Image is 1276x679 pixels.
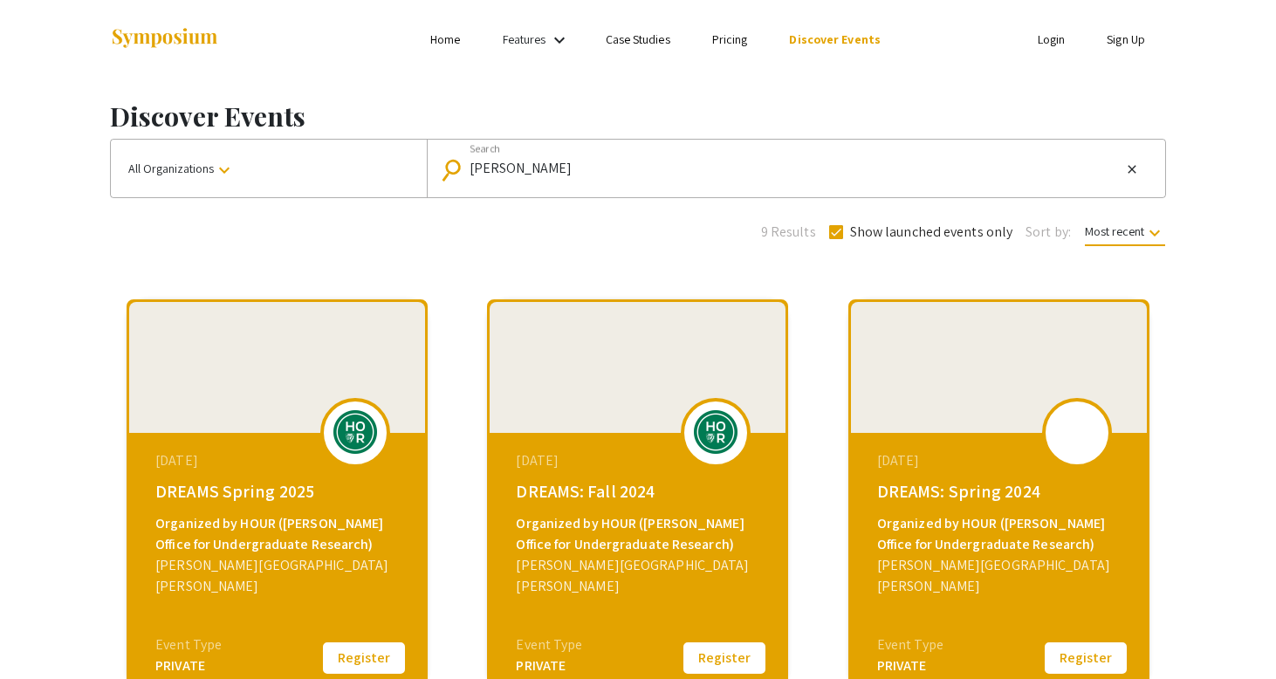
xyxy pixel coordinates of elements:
a: Discover Events [789,31,881,47]
div: DREAMS Spring 2025 [155,478,403,504]
div: DREAMS: Spring 2024 [877,478,1125,504]
button: Most recent [1071,216,1179,247]
mat-icon: Search [443,154,469,185]
span: All Organizations [128,161,235,176]
img: Symposium by ForagerOne [110,27,219,51]
div: PRIVATE [155,655,222,676]
mat-icon: keyboard_arrow_down [1144,223,1165,243]
div: Organized by HOUR ([PERSON_NAME] Office for Undergraduate Research) [155,513,403,555]
mat-icon: Expand Features list [549,30,570,51]
span: Sort by: [1026,222,1071,243]
a: Pricing [712,31,748,47]
div: PRIVATE [516,655,582,676]
mat-icon: close [1125,161,1139,177]
div: PRIVATE [877,655,943,676]
div: Event Type [155,634,222,655]
button: Register [1042,640,1129,676]
button: Clear [1122,159,1142,180]
a: Features [503,31,546,47]
div: [PERSON_NAME][GEOGRAPHIC_DATA][PERSON_NAME] [155,555,403,597]
div: [DATE] [516,450,764,471]
div: [DATE] [155,450,403,471]
span: 9 Results [761,222,816,243]
a: Case Studies [606,31,670,47]
img: dreams-fall-2024_eventLogo_ff6658_.png [689,410,742,454]
button: Register [681,640,768,676]
button: All Organizations [111,140,427,197]
img: dreams-spring-2025_eventLogo_7b54a7_.png [329,410,381,454]
div: Event Type [516,634,582,655]
div: Event Type [877,634,943,655]
div: DREAMS: Fall 2024 [516,478,764,504]
div: [PERSON_NAME][GEOGRAPHIC_DATA][PERSON_NAME] [877,555,1125,597]
input: Looking for something specific? [470,161,1121,176]
div: [PERSON_NAME][GEOGRAPHIC_DATA][PERSON_NAME] [516,555,764,597]
a: Home [430,31,460,47]
div: Organized by HOUR ([PERSON_NAME] Office for Undergraduate Research) [516,513,764,555]
div: Organized by HOUR ([PERSON_NAME] Office for Undergraduate Research) [877,513,1125,555]
mat-icon: keyboard_arrow_down [214,160,235,181]
span: Show launched events only [850,222,1013,243]
a: Sign Up [1107,31,1145,47]
span: Most recent [1085,223,1165,246]
h1: Discover Events [110,100,1166,132]
a: Login [1038,31,1066,47]
button: Register [320,640,408,676]
div: [DATE] [877,450,1125,471]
